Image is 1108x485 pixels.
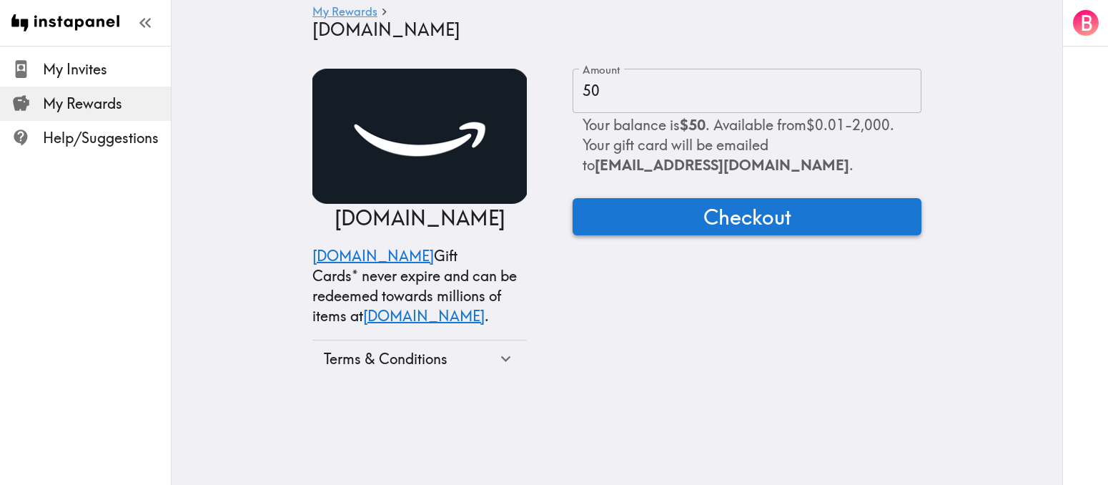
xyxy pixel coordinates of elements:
[312,19,910,40] h4: [DOMAIN_NAME]
[312,247,434,265] a: [DOMAIN_NAME]
[703,202,791,231] span: Checkout
[595,156,849,174] span: [EMAIL_ADDRESS][DOMAIN_NAME]
[583,116,894,174] span: Your balance is . Available from $0.01 - 2,000 . Your gift card will be emailed to .
[43,128,171,148] span: Help/Suggestions
[680,116,706,134] b: $50
[573,198,921,235] button: Checkout
[324,349,496,369] div: Terms & Conditions
[43,59,171,79] span: My Invites
[312,6,377,19] a: My Rewards
[312,246,527,326] p: Gift Cards* never expire and can be redeemed towards millions of items at .
[43,94,171,114] span: My Rewards
[583,62,620,78] label: Amount
[335,204,505,232] p: [DOMAIN_NAME]
[1072,9,1100,37] button: B
[1080,11,1093,36] span: B
[312,69,527,204] img: Amazon.com
[312,341,527,378] div: Terms & Conditions
[363,307,485,325] a: [DOMAIN_NAME]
